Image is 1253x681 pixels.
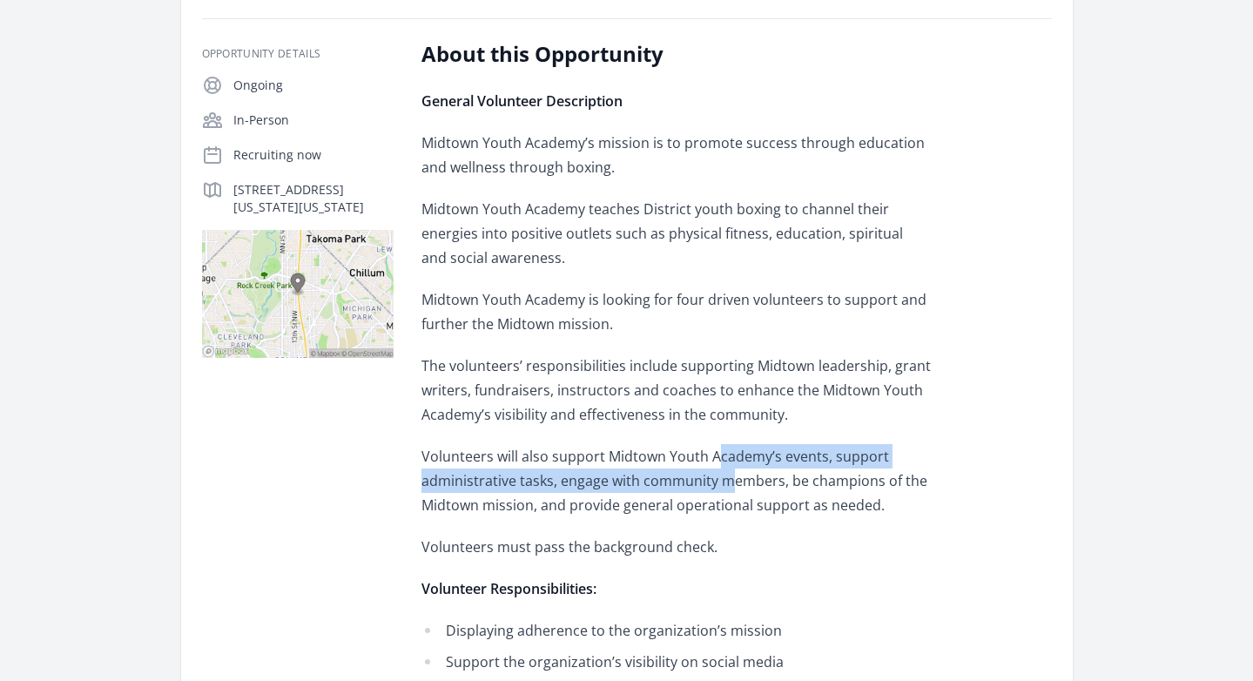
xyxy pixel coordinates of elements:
span: Midtown Youth Academy’s mission is to promote success through education and wellness through boxing. [421,133,925,177]
h2: About this Opportunity [421,40,931,68]
span: Support the organization’s visibility on social media [446,652,784,671]
p: [STREET_ADDRESS][US_STATE][US_STATE] [233,181,394,216]
img: Map [202,230,394,358]
strong: General Volunteer Description [421,91,623,111]
p: Ongoing [233,77,394,94]
span: Displaying adherence to the organization’s mission [446,621,782,640]
strong: Volunteer Responsibilities: [421,579,596,598]
span: Volunteers will also support Midtown Youth Academy’s events, support administrative tasks, engage... [421,447,927,515]
span: Midtown Youth Academy is looking for four driven volunteers to support and further the Midtown mi... [421,290,926,334]
span: The volunteers’ responsibilities include supporting Midtown leadership, grant writers, fundraiser... [421,356,931,424]
span: Volunteers must pass the background check. [421,537,717,556]
p: In-Person [233,111,394,129]
h3: Opportunity Details [202,47,394,61]
span: Midtown Youth Academy teaches District youth boxing to channel their energies into positive outle... [421,199,903,267]
p: Recruiting now [233,146,394,164]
